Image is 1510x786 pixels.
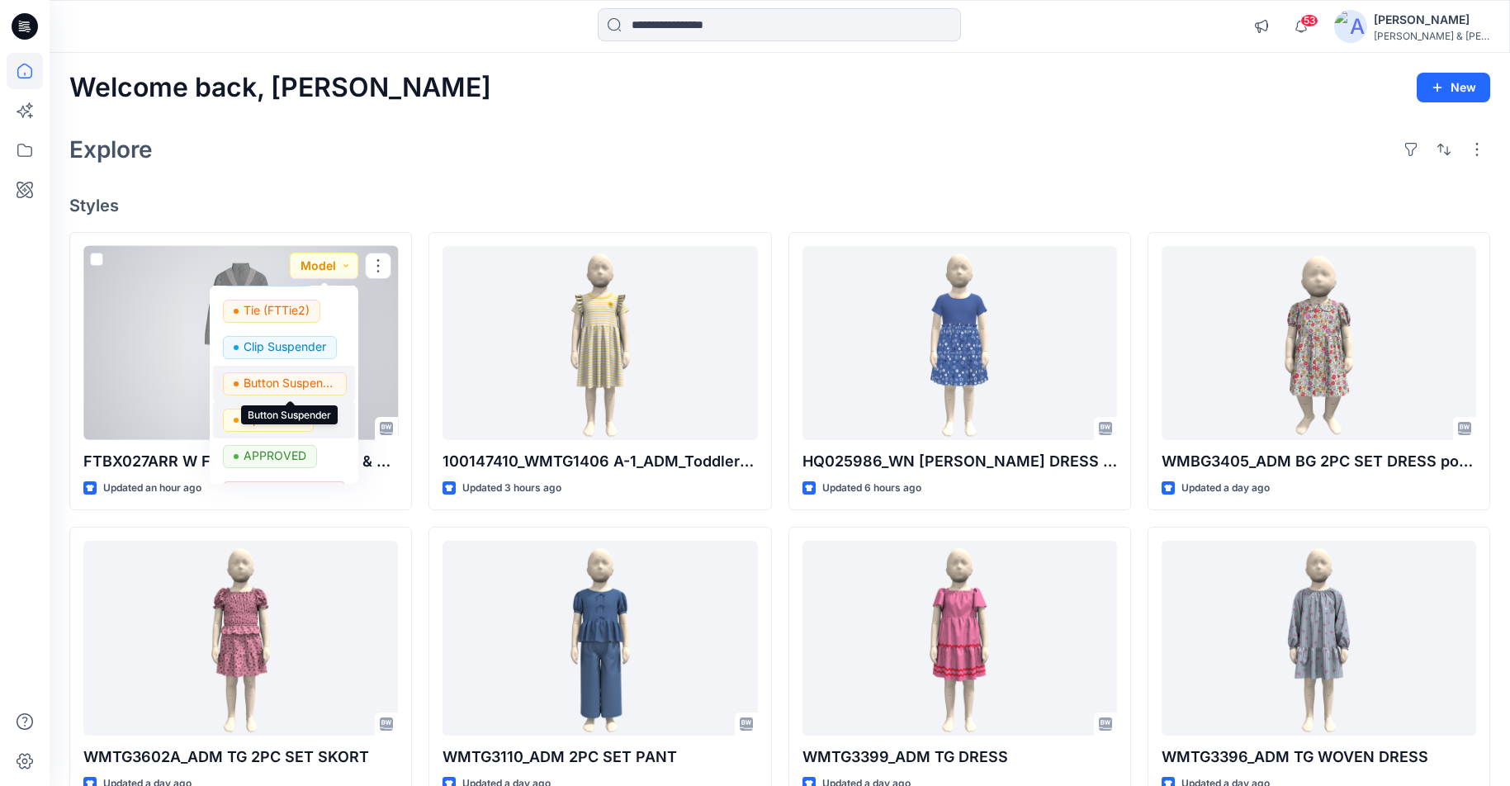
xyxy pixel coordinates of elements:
p: Clip Suspender [244,336,326,357]
div: [PERSON_NAME] [1374,10,1489,30]
p: WMTG3110_ADM 2PC SET PANT [443,746,757,769]
h4: Styles [69,196,1490,215]
p: Tie (FTTie2) [244,300,310,321]
p: Updated 3 hours ago [462,480,561,497]
a: FTBX027ARR W FTTIE & FTBP087AAR & FTBV009CPR [83,246,398,440]
p: FTBX027ARR W FTTIE & FTBP087AAR & FTBV009CPR [83,450,398,473]
p: Updated a day ago [1181,480,1270,497]
a: HQ025986_WN SS TUTU DRESS OLX down size from D33 [802,246,1117,440]
h2: Welcome back, [PERSON_NAME] [69,73,491,103]
p: Updated 6 hours ago [822,480,921,497]
p: Open View [244,409,303,430]
h2: Explore [69,136,153,163]
div: [PERSON_NAME] & [PERSON_NAME] [1374,30,1489,42]
a: WMTG3110_ADM 2PC SET PANT [443,541,757,735]
p: WMTG3396_ADM TG WOVEN DRESS [1162,746,1476,769]
p: 100147410_WMTG1406 A-1_ADM_Toddler Girls Dress updated 6.20 colorways [443,450,757,473]
p: Updated an hour ago [103,480,201,497]
p: NOT APPROVED [244,481,335,503]
p: WMTG3602A_ADM TG 2PC SET SKORT [83,746,398,769]
p: Button Suspender [244,372,336,394]
button: New [1417,73,1490,102]
p: APPROVED [244,445,306,466]
span: 53 [1300,14,1318,27]
img: avatar [1334,10,1367,43]
p: WMTG3399_ADM TG DRESS [802,746,1117,769]
a: WMTG3396_ADM TG WOVEN DRESS [1162,541,1476,735]
p: HQ025986_WN [PERSON_NAME] DRESS OLX down size from D33 [802,450,1117,473]
a: WMTG3399_ADM TG DRESS [802,541,1117,735]
a: WMBG3405_ADM BG 2PC SET DRESS poplin_chambray 9.21 [1162,246,1476,440]
a: WMTG3602A_ADM TG 2PC SET SKORT [83,541,398,735]
p: WMBG3405_ADM BG 2PC SET DRESS poplin_chambray 9.21 [1162,450,1476,473]
a: 100147410_WMTG1406 A-1_ADM_Toddler Girls Dress updated 6.20 colorways [443,246,757,440]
